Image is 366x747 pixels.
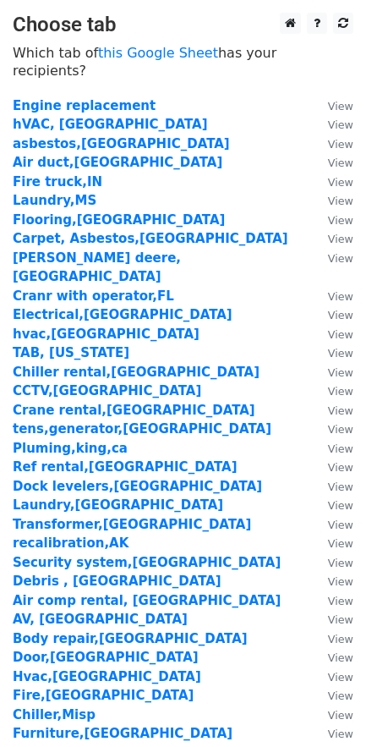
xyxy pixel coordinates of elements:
[13,383,201,398] a: CCTV,[GEOGRAPHIC_DATA]
[328,499,353,512] small: View
[311,403,353,418] a: View
[13,688,194,703] a: Fire,[GEOGRAPHIC_DATA]
[328,595,353,607] small: View
[328,537,353,550] small: View
[311,193,353,208] a: View
[13,707,96,722] a: Chiller,Misp
[311,631,353,646] a: View
[13,650,199,665] a: Door,[GEOGRAPHIC_DATA]
[13,441,128,456] a: Pluming,king,ca
[328,442,353,455] small: View
[13,593,281,608] a: Air comp rental, [GEOGRAPHIC_DATA]
[311,650,353,665] a: View
[328,633,353,645] small: View
[328,613,353,626] small: View
[98,45,218,61] a: this Google Sheet
[13,497,223,513] a: Laundry,[GEOGRAPHIC_DATA]
[13,231,288,246] a: Carpet, Asbestos,[GEOGRAPHIC_DATA]
[328,290,353,303] small: View
[311,612,353,627] a: View
[13,44,353,80] p: Which tab of has your recipients?
[13,212,225,228] a: Flooring,[GEOGRAPHIC_DATA]
[13,421,271,437] a: tens,generator,[GEOGRAPHIC_DATA]
[328,423,353,436] small: View
[328,557,353,569] small: View
[13,13,353,37] h3: Choose tab
[13,193,96,208] a: Laundry,MS
[13,612,188,627] a: AV, [GEOGRAPHIC_DATA]
[311,365,353,380] a: View
[311,212,353,228] a: View
[328,347,353,360] small: View
[328,195,353,207] small: View
[328,233,353,245] small: View
[328,118,353,131] small: View
[328,461,353,474] small: View
[311,155,353,170] a: View
[328,519,353,531] small: View
[311,288,353,304] a: View
[311,307,353,322] a: View
[328,385,353,398] small: View
[13,403,255,418] strong: Crane rental,[GEOGRAPHIC_DATA]
[13,345,129,360] a: TAB, [US_STATE]
[311,479,353,494] a: View
[13,136,230,151] a: asbestos,[GEOGRAPHIC_DATA]
[13,327,199,342] a: hvac,[GEOGRAPHIC_DATA]
[13,155,222,170] a: Air duct,[GEOGRAPHIC_DATA]
[13,250,181,285] a: [PERSON_NAME] deere,[GEOGRAPHIC_DATA]
[311,231,353,246] a: View
[281,666,366,747] iframe: Chat Widget
[13,536,128,551] a: recalibration,AK
[311,441,353,456] a: View
[328,404,353,417] small: View
[311,517,353,532] a: View
[328,328,353,341] small: View
[328,214,353,227] small: View
[13,174,102,189] a: Fire truck,IN
[311,98,353,113] a: View
[328,157,353,169] small: View
[311,250,353,266] a: View
[13,631,248,646] strong: Body repair,[GEOGRAPHIC_DATA]
[13,288,174,304] a: Cranr with operator,FL
[13,307,232,322] strong: Electrical,[GEOGRAPHIC_DATA]
[13,459,238,475] a: Ref rental,[GEOGRAPHIC_DATA]
[13,574,221,589] strong: Debris , [GEOGRAPHIC_DATA]
[328,481,353,493] small: View
[311,345,353,360] a: View
[13,98,156,113] a: Engine replacement
[328,366,353,379] small: View
[13,117,208,132] a: hVAC, [GEOGRAPHIC_DATA]
[311,536,353,551] a: View
[311,459,353,475] a: View
[13,365,259,380] a: Chiller rental,[GEOGRAPHIC_DATA]
[13,479,262,494] a: Dock levelers,[GEOGRAPHIC_DATA]
[13,669,201,684] a: Hvac,[GEOGRAPHIC_DATA]
[311,497,353,513] a: View
[311,136,353,151] a: View
[328,252,353,265] small: View
[328,176,353,189] small: View
[13,726,232,741] a: Furniture,[GEOGRAPHIC_DATA]
[328,138,353,151] small: View
[13,555,281,570] a: Security system,[GEOGRAPHIC_DATA]
[311,327,353,342] a: View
